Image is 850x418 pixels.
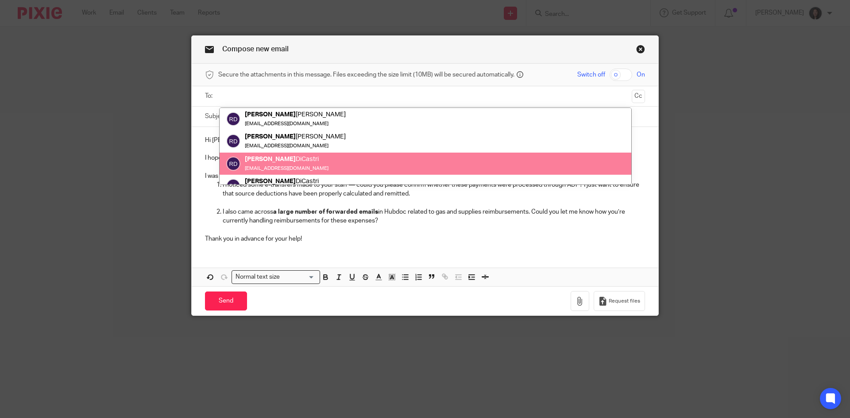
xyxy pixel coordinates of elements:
[245,155,328,164] div: DiCastri
[226,134,240,149] img: svg%3E
[273,209,378,215] strong: a large number of forwarded emails
[205,112,228,121] label: Subject:
[205,92,215,100] label: To:
[245,156,296,162] em: [PERSON_NAME]
[226,179,240,193] img: svg%3E
[245,144,328,149] small: [EMAIL_ADDRESS][DOMAIN_NAME]
[223,180,645,199] p: I noticed some e-transfers made to your staff — could you please confirm whether these payments w...
[205,234,645,243] p: Thank you in advance for your help!
[636,45,645,57] a: Close this dialog window
[283,272,315,282] input: Search for option
[226,157,240,171] img: svg%3E
[205,136,645,145] p: Hi [PERSON_NAME],
[245,121,328,126] small: [EMAIL_ADDRESS][DOMAIN_NAME]
[245,166,328,171] small: [EMAIL_ADDRESS][DOMAIN_NAME]
[205,291,247,311] input: Send
[594,291,645,311] button: Request files
[609,298,640,305] span: Request files
[637,70,645,79] span: On
[245,110,346,119] div: [PERSON_NAME]
[234,272,282,282] span: Normal text size
[245,133,346,142] div: [PERSON_NAME]
[245,178,296,184] em: [PERSON_NAME]
[232,270,320,284] div: Search for option
[222,46,289,53] span: Compose new email
[205,153,645,162] p: I hope you're doing well!
[632,90,645,103] button: Cc
[245,134,296,140] em: [PERSON_NAME]
[218,70,514,79] span: Secure the attachments in this message. Files exceeding the size limit (10MB) will be secured aut...
[245,111,296,118] em: [PERSON_NAME]
[226,112,240,126] img: svg%3E
[577,70,605,79] span: Switch off
[205,172,645,180] p: I was reviewing the recent transactions and had a couple of quick questions I wanted to clarify:
[245,177,328,186] div: DiCastri
[223,207,645,226] p: I also came across in Hubdoc related to gas and supplies reimbursements. Could you let me know ho...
